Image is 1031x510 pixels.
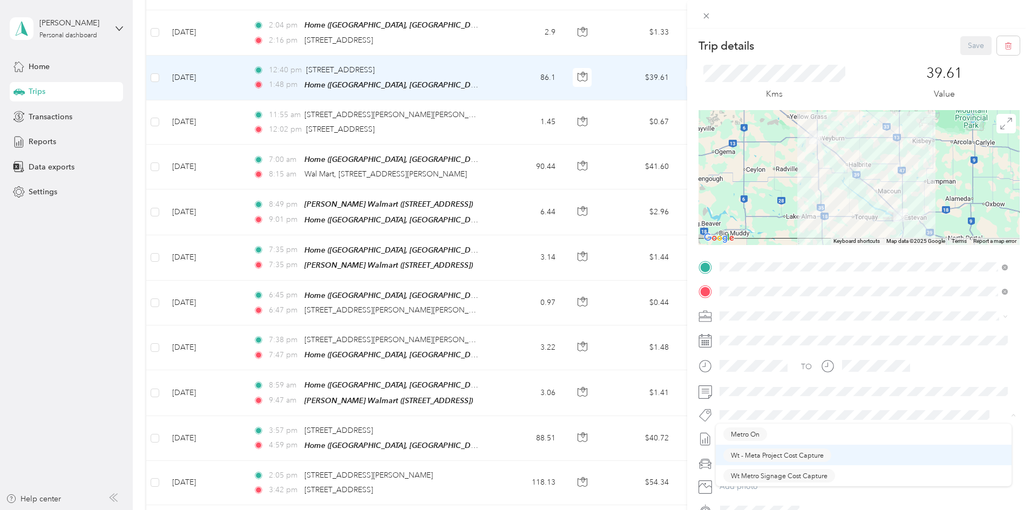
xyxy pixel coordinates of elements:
[766,87,783,101] p: Kms
[698,38,754,53] p: Trip details
[934,87,955,101] p: Value
[731,450,824,460] span: Wt - Meta Project Cost Capture
[971,450,1031,510] iframe: Everlance-gr Chat Button Frame
[926,65,962,82] p: 39.61
[952,238,967,244] a: Terms (opens in new tab)
[723,427,767,441] button: Metro On
[723,469,835,482] button: Wt Metro Signage Cost Capture
[701,231,737,245] a: Open this area in Google Maps (opens a new window)
[731,430,759,439] span: Metro On
[716,479,1020,494] button: Add photo
[833,237,880,245] button: Keyboard shortcuts
[701,231,737,245] img: Google
[886,238,945,244] span: Map data ©2025 Google
[973,238,1016,244] a: Report a map error
[801,361,812,372] div: TO
[723,448,831,462] button: Wt - Meta Project Cost Capture
[731,471,827,481] span: Wt Metro Signage Cost Capture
